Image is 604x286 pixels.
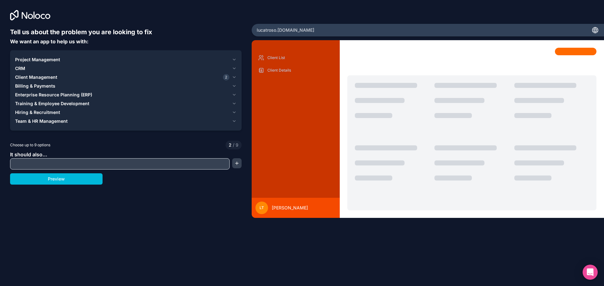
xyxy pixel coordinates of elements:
[15,109,60,116] span: Hiring & Recruitment
[257,27,314,33] span: lucatroso .[DOMAIN_NAME]
[15,83,55,89] span: Billing & Payments
[10,151,47,158] span: It should also...
[267,68,333,73] p: Client Details
[15,108,237,117] button: Hiring & Recruitment
[260,205,264,210] span: LT
[15,100,89,107] span: Training & Employee Development
[15,90,237,99] button: Enterprise Resource Planning (ERP)
[233,142,234,148] span: /
[257,53,335,193] div: scrollable content
[15,117,237,126] button: Team & HR Management
[15,118,68,124] span: Team & HR Management
[15,92,92,98] span: Enterprise Resource Planning (ERP)
[583,265,598,280] div: Open Intercom Messenger
[272,205,308,211] span: [PERSON_NAME]
[10,142,50,148] span: Choose up to 9 options
[10,28,242,36] h6: Tell us about the problem you are looking to fix
[15,74,57,80] span: Client Management
[223,74,229,80] span: 2
[10,173,103,185] button: Preview
[15,55,237,64] button: Project Management
[232,142,238,148] span: 9
[15,99,237,108] button: Training & Employee Development
[15,64,237,73] button: CRM
[229,142,232,148] span: 2
[267,55,333,60] p: Client List
[15,57,60,63] span: Project Management
[10,38,88,45] span: We want an app to help us with:
[15,73,237,82] button: Client Management2
[15,65,25,72] span: CRM
[15,82,237,90] button: Billing & Payments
